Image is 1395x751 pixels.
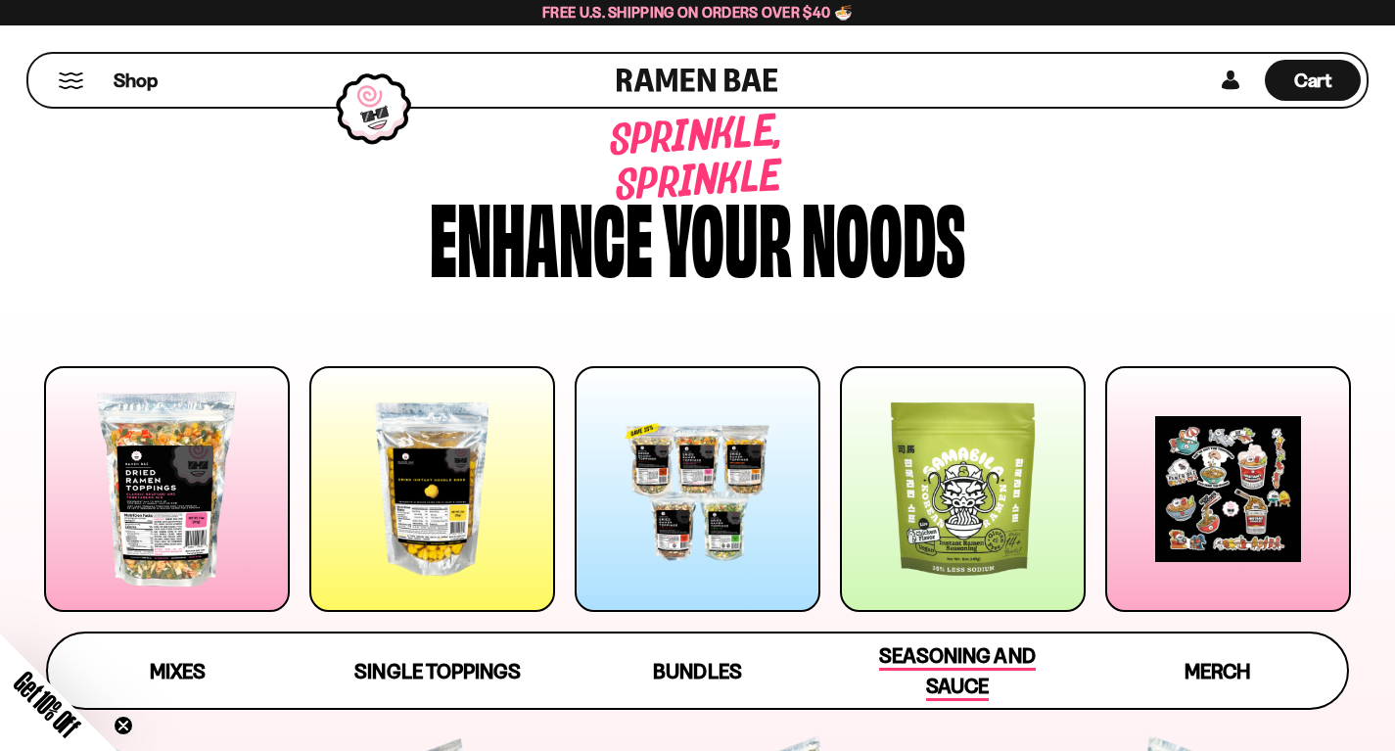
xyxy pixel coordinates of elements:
a: Single Toppings [307,634,567,708]
div: Enhance [430,188,653,281]
span: Mixes [150,659,206,683]
a: Mixes [48,634,307,708]
a: Merch [1088,634,1347,708]
span: Cart [1294,69,1332,92]
a: Cart [1265,54,1361,107]
span: Single Toppings [354,659,520,683]
a: Bundles [568,634,827,708]
span: Merch [1185,659,1250,683]
button: Close teaser [114,716,133,735]
a: Shop [114,60,158,101]
span: Get 10% Off [9,666,85,742]
span: Free U.S. Shipping on Orders over $40 🍜 [542,3,853,22]
div: your [663,188,792,281]
span: Shop [114,68,158,94]
a: Seasoning and Sauce [827,634,1087,708]
div: noods [802,188,965,281]
span: Bundles [653,659,741,683]
span: Seasoning and Sauce [879,643,1035,701]
button: Mobile Menu Trigger [58,72,84,89]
